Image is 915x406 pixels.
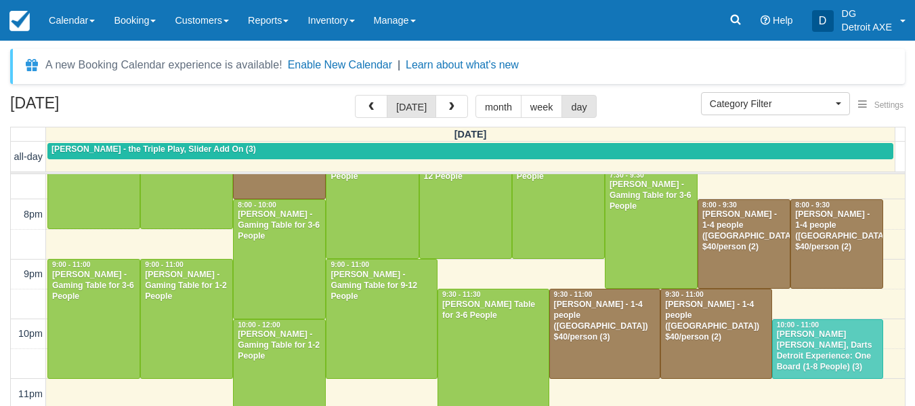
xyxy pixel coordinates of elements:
div: [PERSON_NAME] - Gaming Table for 3-6 People [609,180,694,212]
span: 9pm [24,268,43,279]
img: checkfront-main-nav-mini-logo.png [9,11,30,31]
button: [DATE] [387,95,436,118]
span: 9:00 - 11:00 [145,261,184,268]
span: 9:30 - 11:30 [442,291,481,298]
p: Detroit AXE [842,20,892,34]
span: 8:00 - 9:30 [795,201,830,209]
button: Settings [850,96,912,115]
div: [PERSON_NAME] - Gaming Table for 1-2 People [237,329,322,362]
div: [PERSON_NAME] - 1-4 people ([GEOGRAPHIC_DATA]) $40/person (2) [702,209,786,253]
div: [PERSON_NAME] - 1-4 people ([GEOGRAPHIC_DATA]) $40/person (3) [553,300,657,343]
span: [DATE] [454,129,487,140]
span: 8:00 - 9:30 [702,201,737,209]
i: Help [761,16,770,25]
div: [PERSON_NAME] - Gaming Table for 3-6 People [51,270,136,302]
span: 7:30 - 9:30 [610,171,644,179]
a: 9:00 - 11:00[PERSON_NAME] - Gaming Table for 1-2 People [140,259,233,379]
p: DG [842,7,892,20]
button: day [561,95,596,118]
span: 8pm [24,209,43,220]
a: 8:00 - 9:30[PERSON_NAME] - 1-4 people ([GEOGRAPHIC_DATA]) $40/person (2) [790,199,883,289]
a: 9:30 - 11:00[PERSON_NAME] - 1-4 people ([GEOGRAPHIC_DATA]) $40/person (2) [660,289,772,379]
span: Settings [874,100,903,110]
div: A new Booking Calendar experience is available! [45,57,282,73]
a: [PERSON_NAME] - Gaming Table for 7-8 People [512,139,605,259]
div: [PERSON_NAME] - 1-4 people ([GEOGRAPHIC_DATA]) $40/person (2) [664,300,768,343]
a: 9:00 - 11:00[PERSON_NAME] - Gaming Table for 9-12 People [326,259,438,379]
div: [PERSON_NAME] [PERSON_NAME], Darts Detroit Experience: One Board (1-8 People) (3) [776,329,880,373]
div: [PERSON_NAME] Table for 3-6 People [442,300,545,321]
button: week [521,95,563,118]
a: [PERSON_NAME] - Gaming Table for 3-6 People [326,139,419,259]
div: D [812,10,834,32]
span: 10:00 - 12:00 [238,321,280,329]
span: 9:30 - 11:00 [665,291,704,298]
span: 10pm [18,328,43,339]
span: 9:00 - 11:00 [52,261,91,268]
div: [PERSON_NAME] - Gaming Table for 3-6 People [237,209,322,242]
h2: [DATE] [10,95,182,120]
span: 8:00 - 10:00 [238,201,276,209]
div: [PERSON_NAME] - 1-4 people ([GEOGRAPHIC_DATA]) $40/person (2) [794,209,879,253]
span: Help [773,15,793,26]
a: [PERSON_NAME] - the Triple Play, Slider Add On (3) [47,143,893,159]
button: Enable New Calendar [288,58,392,72]
span: 10:00 - 11:00 [777,321,819,329]
a: 8:00 - 10:00[PERSON_NAME] - Gaming Table for 3-6 People [233,199,326,319]
a: 7:30 - 9:30[PERSON_NAME] - Gaming Table for 3-6 People [605,169,698,289]
div: [PERSON_NAME] - Gaming Table for 1-2 People [144,270,229,302]
a: 9:00 - 11:00[PERSON_NAME] - Gaming Table for 3-6 People [47,259,140,379]
a: 10:00 - 11:00[PERSON_NAME] [PERSON_NAME], Darts Detroit Experience: One Board (1-8 People) (3) [772,319,884,379]
span: Category Filter [710,97,832,110]
button: Category Filter [701,92,850,115]
span: 11pm [18,388,43,399]
span: 9:30 - 11:00 [554,291,593,298]
a: 8:00 - 9:30[PERSON_NAME] - 1-4 people ([GEOGRAPHIC_DATA]) $40/person (2) [698,199,790,289]
a: 9:30 - 11:00[PERSON_NAME] - 1-4 people ([GEOGRAPHIC_DATA]) $40/person (3) [549,289,661,379]
span: 9:00 - 11:00 [331,261,369,268]
div: [PERSON_NAME] - Gaming Table for 9-12 People [330,270,433,302]
a: Learn about what's new [406,59,519,70]
span: [PERSON_NAME] - the Triple Play, Slider Add On (3) [51,144,256,154]
span: | [398,59,400,70]
button: month [475,95,522,118]
a: [PERSON_NAME] - Gaming Table for 9-12 People [419,139,512,259]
